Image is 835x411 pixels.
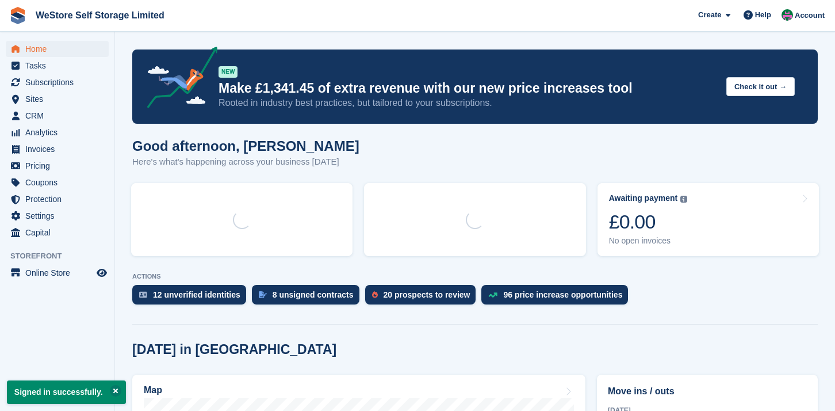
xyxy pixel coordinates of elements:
p: Signed in successfully. [7,380,126,404]
a: 96 price increase opportunities [481,285,634,310]
div: 96 price increase opportunities [503,290,622,299]
a: menu [6,91,109,107]
span: Online Store [25,265,94,281]
img: price_increase_opportunities-93ffe204e8149a01c8c9dc8f82e8f89637d9d84a8eef4429ea346261dce0b2c0.svg [488,292,497,298]
div: 8 unsigned contracts [273,290,354,299]
img: contract_signature_icon-13c848040528278c33f63329250d36e43548de30e8caae1d1a13099fd9432cc5.svg [259,291,267,298]
span: Analytics [25,124,94,140]
a: menu [6,141,109,157]
p: Rooted in industry best practices, but tailored to your subscriptions. [219,97,717,109]
a: menu [6,74,109,90]
h2: [DATE] in [GEOGRAPHIC_DATA] [132,342,336,357]
img: icon-info-grey-7440780725fd019a000dd9b08b2336e03edf1995a4989e88bcd33f0948082b44.svg [680,196,687,203]
a: menu [6,208,109,224]
span: Protection [25,191,94,207]
a: menu [6,265,109,281]
img: verify_identity-adf6edd0f0f0b5bbfe63781bf79b02c33cf7c696d77639b501bdc392416b5a36.svg [139,291,147,298]
img: prospect-51fa495bee0391a8d652442698ab0144808aea92771e9ea1ae160a38d050c398.svg [372,291,378,298]
a: menu [6,224,109,241]
span: Home [25,41,94,57]
span: Storefront [10,250,114,262]
a: menu [6,191,109,207]
a: Awaiting payment £0.00 No open invoices [597,183,819,256]
span: Coupons [25,174,94,191]
div: 20 prospects to review [384,290,470,299]
span: Sites [25,91,94,107]
span: CRM [25,108,94,124]
p: Make £1,341.45 of extra revenue with our new price increases tool [219,80,717,97]
a: 8 unsigned contracts [252,285,365,310]
a: menu [6,124,109,140]
div: NEW [219,66,238,78]
span: Pricing [25,158,94,174]
a: menu [6,108,109,124]
span: Settings [25,208,94,224]
h1: Good afternoon, [PERSON_NAME] [132,138,359,154]
a: 12 unverified identities [132,285,252,310]
p: ACTIONS [132,273,818,280]
a: menu [6,158,109,174]
a: WeStore Self Storage Limited [31,6,169,25]
span: Subscriptions [25,74,94,90]
span: Account [795,10,825,21]
h2: Move ins / outs [608,385,807,398]
a: Preview store [95,266,109,280]
h2: Map [144,385,162,395]
div: 12 unverified identities [153,290,240,299]
img: Andy Reynoldson [782,9,793,21]
span: Tasks [25,58,94,74]
span: Capital [25,224,94,241]
span: Help [755,9,771,21]
a: menu [6,174,109,191]
a: menu [6,41,109,57]
a: 20 prospects to review [365,285,482,310]
div: £0.00 [609,210,688,234]
div: No open invoices [609,236,688,246]
img: stora-icon-8386f47178a22dfd0bd8f6a31ec36ba5ce8667c1dd55bd0f319d3a0aa187defe.svg [9,7,26,24]
span: Create [698,9,721,21]
img: price-adjustments-announcement-icon-8257ccfd72463d97f412b2fc003d46551f7dbcb40ab6d574587a9cd5c0d94... [137,47,218,112]
a: menu [6,58,109,74]
div: Awaiting payment [609,193,678,203]
p: Here's what's happening across your business [DATE] [132,155,359,169]
button: Check it out → [726,77,795,96]
span: Invoices [25,141,94,157]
